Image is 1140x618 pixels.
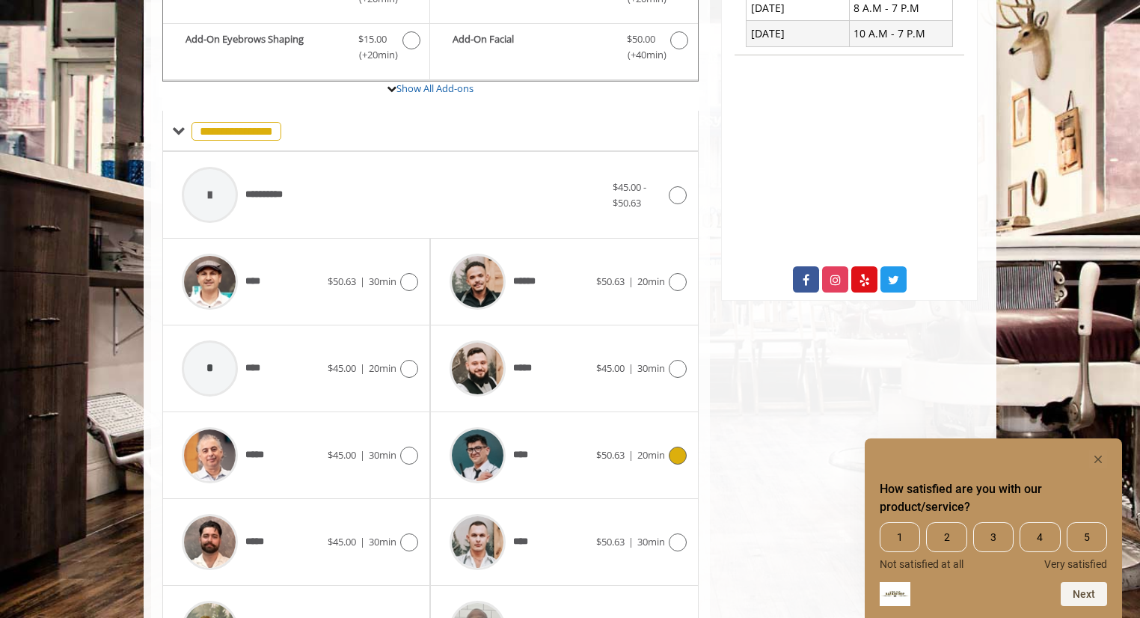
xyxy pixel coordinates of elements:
[396,82,474,95] a: Show All Add-ons
[1044,558,1107,570] span: Very satisfied
[596,535,625,548] span: $50.63
[849,21,952,46] td: 10 A.M - 7 P.M
[171,31,422,67] label: Add-On Eyebrows Shaping
[973,522,1014,552] span: 3
[880,450,1107,606] div: How satisfied are you with our product/service? Select an option from 1 to 5, with 1 being Not sa...
[880,480,1107,516] h2: How satisfied are you with our product/service? Select an option from 1 to 5, with 1 being Not sa...
[637,361,665,375] span: 30min
[628,275,634,288] span: |
[369,361,396,375] span: 20min
[880,522,920,552] span: 1
[619,47,663,63] span: (+40min )
[613,180,646,209] span: $45.00 - $50.63
[328,535,356,548] span: $45.00
[880,522,1107,570] div: How satisfied are you with our product/service? Select an option from 1 to 5, with 1 being Not sa...
[596,275,625,288] span: $50.63
[369,275,396,288] span: 30min
[1089,450,1107,468] button: Hide survey
[637,535,665,548] span: 30min
[1067,522,1107,552] span: 5
[351,47,395,63] span: (+20min )
[328,275,356,288] span: $50.63
[360,535,365,548] span: |
[627,31,655,47] span: $50.00
[358,31,387,47] span: $15.00
[628,448,634,462] span: |
[328,361,356,375] span: $45.00
[637,448,665,462] span: 20min
[360,275,365,288] span: |
[360,448,365,462] span: |
[369,448,396,462] span: 30min
[186,31,343,63] b: Add-On Eyebrows Shaping
[328,448,356,462] span: $45.00
[453,31,611,63] b: Add-On Facial
[360,361,365,375] span: |
[1020,522,1060,552] span: 4
[438,31,690,67] label: Add-On Facial
[1061,582,1107,606] button: Next question
[880,558,963,570] span: Not satisfied at all
[926,522,966,552] span: 2
[747,21,850,46] td: [DATE]
[637,275,665,288] span: 20min
[628,535,634,548] span: |
[628,361,634,375] span: |
[596,361,625,375] span: $45.00
[596,448,625,462] span: $50.63
[369,535,396,548] span: 30min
